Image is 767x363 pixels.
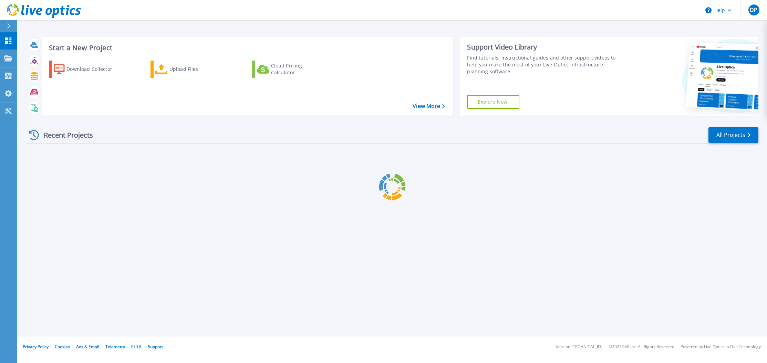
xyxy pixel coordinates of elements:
a: EULA [131,344,142,350]
div: Cloud Pricing Calculator [271,62,326,76]
div: Support Video Library [467,43,620,52]
li: Powered by Live Optics, a Dell Technology [681,345,761,349]
a: Cloud Pricing Calculator [252,61,329,78]
a: Privacy Policy [23,344,49,350]
a: Cookies [55,344,70,350]
div: Recent Projects [27,127,102,143]
a: All Projects [708,127,758,143]
a: Telemetry [105,344,125,350]
li: Version: [TECHNICAL_ID] [556,345,602,349]
a: View More [413,103,445,109]
div: Upload Files [169,62,225,76]
div: Find tutorials, instructional guides and other support videos to help you make the most of your L... [467,54,620,75]
h3: Start a New Project [49,44,445,52]
a: Upload Files [151,61,227,78]
a: Support [148,344,163,350]
li: © 2025 Dell Inc. All Rights Reserved [609,345,674,349]
a: Explore Now! [467,95,519,109]
a: Download Collector [49,61,126,78]
div: Download Collector [66,62,122,76]
span: DP [750,7,757,13]
a: Ads & Email [76,344,99,350]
